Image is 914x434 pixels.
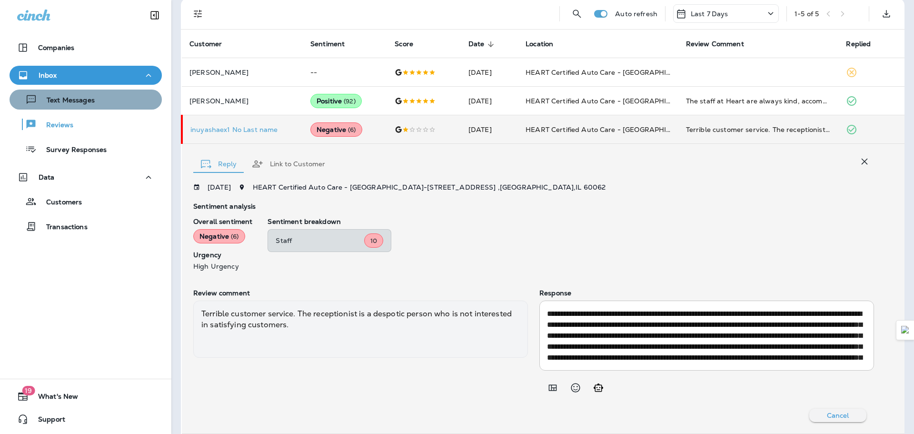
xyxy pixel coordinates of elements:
[795,10,819,18] div: 1 - 5 of 5
[10,139,162,159] button: Survey Responses
[395,40,426,49] span: Score
[189,69,295,76] p: [PERSON_NAME]
[846,40,871,48] span: Replied
[395,40,413,48] span: Score
[37,146,107,155] p: Survey Responses
[567,4,586,23] button: Search Reviews
[190,126,295,133] div: Click to view Customer Drawer
[566,378,585,397] button: Select an emoji
[901,326,910,334] img: Detect Auto
[10,168,162,187] button: Data
[370,237,377,245] span: 10
[691,10,728,18] p: Last 7 Days
[310,122,362,137] div: Negative
[526,40,566,49] span: Location
[589,378,608,397] button: Generate AI response
[348,126,356,134] span: ( 6 )
[303,58,387,87] td: --
[877,4,896,23] button: Export as CSV
[37,223,88,232] p: Transactions
[10,38,162,57] button: Companies
[193,229,245,243] div: Negative
[310,94,362,108] div: Positive
[208,183,231,191] p: [DATE]
[193,218,252,225] p: Overall sentiment
[526,125,696,134] span: HEART Certified Auto Care - [GEOGRAPHIC_DATA]
[38,44,74,51] p: Companies
[10,387,162,406] button: 19What's New
[344,97,356,105] span: ( 92 )
[244,147,333,181] button: Link to Customer
[526,40,553,48] span: Location
[193,202,874,210] p: Sentiment analysis
[468,40,497,49] span: Date
[141,6,168,25] button: Collapse Sidebar
[193,251,252,259] p: Urgency
[29,415,65,427] span: Support
[189,40,222,48] span: Customer
[461,87,518,115] td: [DATE]
[526,68,696,77] span: HEART Certified Auto Care - [GEOGRAPHIC_DATA]
[686,125,831,134] div: Terrible customer service. The receptionist is a despotic person who is not interested in satisfy...
[461,58,518,87] td: [DATE]
[686,40,744,48] span: Review Comment
[10,66,162,85] button: Inbox
[310,40,345,48] span: Sentiment
[526,97,696,105] span: HEART Certified Auto Care - [GEOGRAPHIC_DATA]
[37,96,95,105] p: Text Messages
[189,4,208,23] button: Filters
[29,393,78,404] span: What's New
[39,173,55,181] p: Data
[10,410,162,429] button: Support
[189,97,295,105] p: [PERSON_NAME]
[10,192,162,212] button: Customers
[461,115,518,144] td: [DATE]
[686,96,831,106] div: The staff at Heart are always kind, accommodating, and honest with everything when we bring our c...
[22,386,35,395] span: 19
[10,216,162,236] button: Transactions
[39,71,57,79] p: Inbox
[846,40,883,49] span: Replied
[253,183,606,192] span: HEART Certified Auto Care - [GEOGRAPHIC_DATA] - [STREET_ADDRESS] , [GEOGRAPHIC_DATA] , IL 60062
[193,301,528,358] div: Terrible customer service. The receptionist is a despotic person who is not interested in satisfy...
[686,40,756,49] span: Review Comment
[193,147,244,181] button: Reply
[37,198,82,207] p: Customers
[268,218,874,225] p: Sentiment breakdown
[189,40,234,49] span: Customer
[193,262,252,270] p: High Urgency
[193,289,528,297] p: Review comment
[310,40,357,49] span: Sentiment
[231,232,238,241] span: ( 6 )
[190,126,295,133] p: inuyashaex1 No Last name
[539,289,874,297] p: Response
[10,90,162,110] button: Text Messages
[468,40,485,48] span: Date
[10,114,162,134] button: Reviews
[276,237,364,244] p: Staff
[37,121,73,130] p: Reviews
[543,378,562,397] button: Add in a premade template
[809,409,866,422] button: Cancel
[827,412,849,419] p: Cancel
[615,10,657,18] p: Auto refresh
